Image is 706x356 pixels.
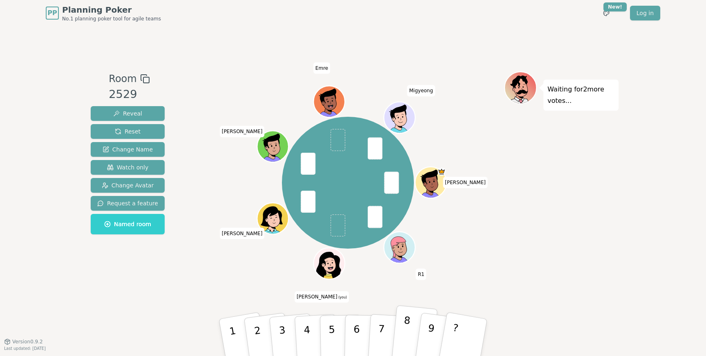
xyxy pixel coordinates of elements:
[91,196,165,211] button: Request a feature
[313,62,330,74] span: Click to change your name
[102,181,154,189] span: Change Avatar
[603,2,627,11] div: New!
[599,6,614,20] button: New!
[109,86,150,103] div: 2529
[104,220,151,228] span: Named room
[220,126,265,138] span: Click to change your name
[443,177,488,188] span: Click to change your name
[113,109,142,118] span: Reveal
[91,106,165,121] button: Reveal
[109,71,136,86] span: Room
[46,4,161,22] a: PPPlanning PokerNo.1 planning poker tool for agile teams
[91,142,165,157] button: Change Name
[4,346,46,351] span: Last updated: [DATE]
[103,145,153,154] span: Change Name
[97,199,158,207] span: Request a feature
[547,84,614,107] p: Waiting for 2 more votes...
[91,160,165,175] button: Watch only
[220,228,265,239] span: Click to change your name
[91,178,165,193] button: Change Avatar
[4,338,43,345] button: Version0.9.2
[62,4,161,16] span: Planning Poker
[337,296,347,300] span: (you)
[47,8,57,18] span: PP
[438,168,446,176] span: David is the host
[630,6,660,20] a: Log in
[12,338,43,345] span: Version 0.9.2
[416,269,427,280] span: Click to change your name
[115,127,141,136] span: Reset
[91,124,165,139] button: Reset
[107,163,149,171] span: Watch only
[407,85,435,97] span: Click to change your name
[62,16,161,22] span: No.1 planning poker tool for agile teams
[315,249,344,278] button: Click to change your avatar
[295,291,349,303] span: Click to change your name
[91,214,165,234] button: Named room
